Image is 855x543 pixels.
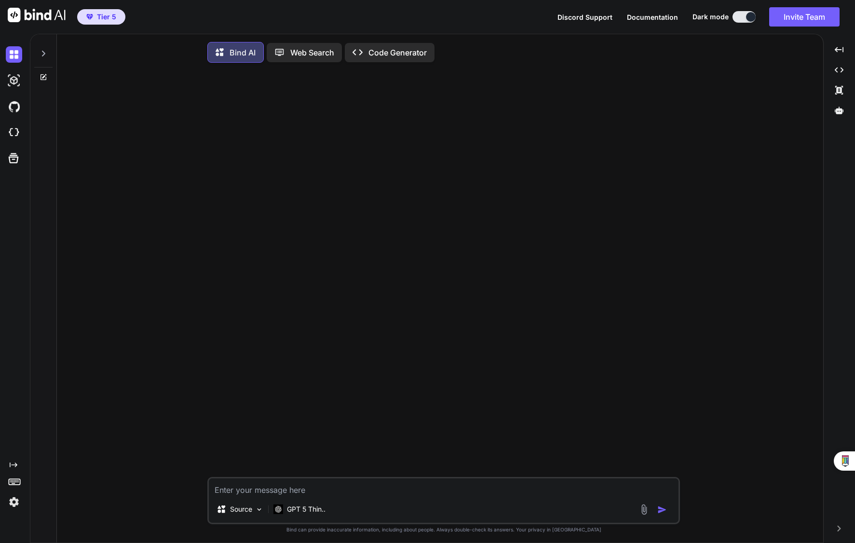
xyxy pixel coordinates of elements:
[6,46,22,63] img: darkChat
[769,7,840,27] button: Invite Team
[8,8,66,22] img: Bind AI
[6,494,22,510] img: settings
[692,12,729,22] span: Dark mode
[6,124,22,141] img: cloudideIcon
[97,12,116,22] span: Tier 5
[557,12,612,22] button: Discord Support
[627,13,678,21] span: Documentation
[230,504,252,514] p: Source
[273,504,283,514] img: GPT 5 Thinking High
[627,12,678,22] button: Documentation
[6,98,22,115] img: githubDark
[657,505,667,515] img: icon
[287,504,326,514] p: GPT 5 Thin..
[368,47,427,58] p: Code Generator
[86,14,93,20] img: premium
[207,526,680,533] p: Bind can provide inaccurate information, including about people. Always double-check its answers....
[557,13,612,21] span: Discord Support
[230,47,256,58] p: Bind AI
[6,72,22,89] img: darkAi-studio
[638,504,650,515] img: attachment
[255,505,263,514] img: Pick Models
[290,47,334,58] p: Web Search
[77,9,125,25] button: premiumTier 5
